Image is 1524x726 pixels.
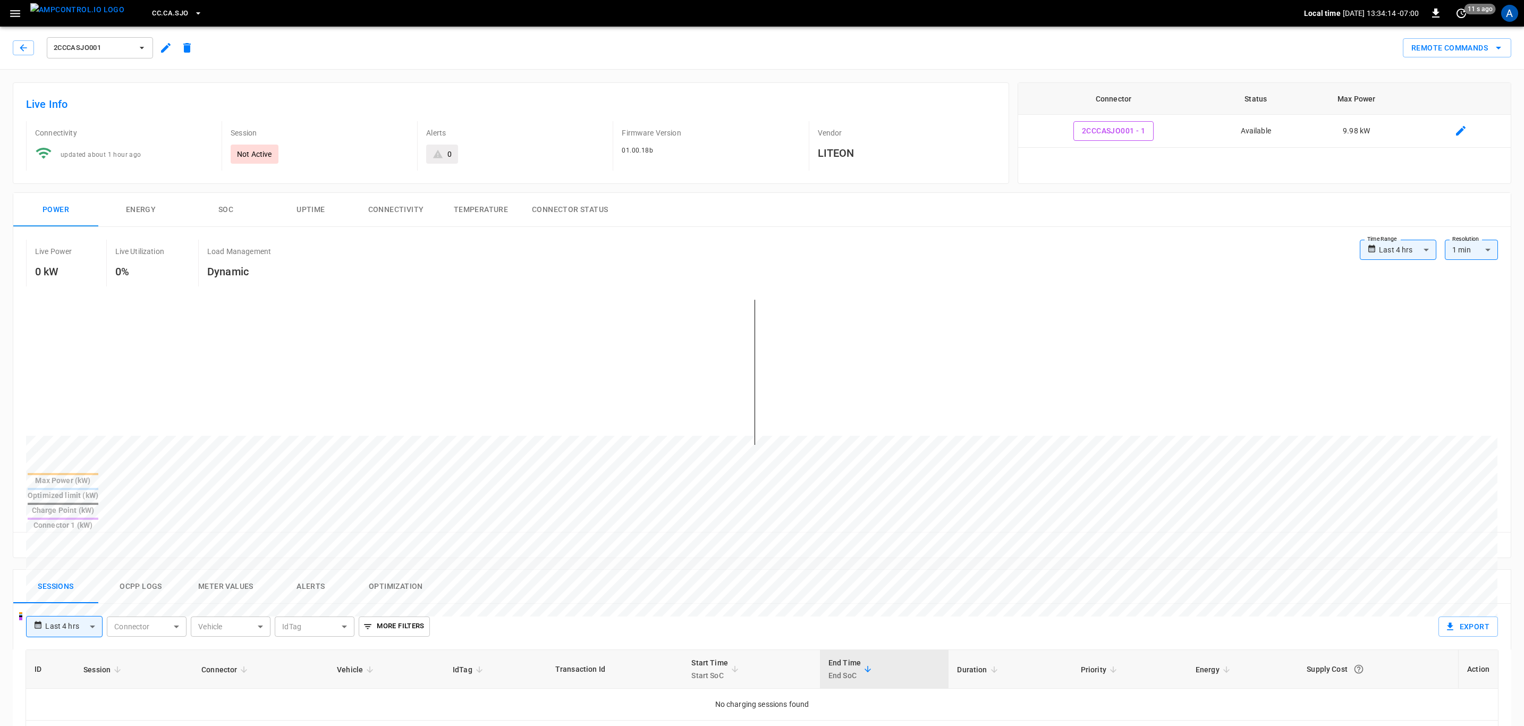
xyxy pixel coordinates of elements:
p: Local time [1304,8,1341,19]
p: Firmware Version [622,128,800,138]
span: Connector [201,663,251,676]
button: Energy [98,193,183,227]
div: Last 4 hrs [45,617,103,637]
button: Power [13,193,98,227]
button: Remote Commands [1403,38,1511,58]
button: SOC [183,193,268,227]
h6: LITEON [818,145,996,162]
th: Status [1209,83,1302,115]
button: Connectivity [353,193,438,227]
p: Vendor [818,128,996,138]
h6: 0 kW [35,263,72,280]
p: End SoC [828,669,861,682]
h6: Dynamic [207,263,271,280]
th: ID [26,650,75,689]
div: 1 min [1445,240,1498,260]
span: End TimeEnd SoC [828,656,875,682]
p: Alerts [426,128,604,138]
p: Live Utilization [115,246,164,257]
span: Start TimeStart SoC [691,656,742,682]
button: Connector Status [523,193,616,227]
button: set refresh interval [1453,5,1470,22]
p: [DATE] 13:34:14 -07:00 [1343,8,1419,19]
span: 2CCCASJO001 [54,42,132,54]
button: The cost of your charging session based on your supply rates [1349,660,1368,679]
button: 2CCCASJO001 [47,37,153,58]
span: 11 s ago [1464,4,1496,14]
span: updated about 1 hour ago [61,151,141,158]
button: Export [1438,617,1498,637]
div: Start Time [691,656,728,682]
th: Transaction Id [547,650,683,689]
p: Session [231,128,409,138]
span: Duration [957,663,1001,676]
td: 9.98 kW [1302,115,1410,148]
label: Time Range [1367,235,1397,243]
div: 0 [447,149,452,159]
button: Ocpp logs [98,570,183,604]
button: 2CCCASJO001 - 1 [1073,121,1154,141]
div: End Time [828,656,861,682]
span: Vehicle [337,663,377,676]
button: Sessions [13,570,98,604]
button: More Filters [359,617,429,637]
div: profile-icon [1501,5,1518,22]
button: Temperature [438,193,523,227]
button: Optimization [353,570,438,604]
p: Connectivity [35,128,213,138]
button: CC.CA.SJO [148,3,206,24]
span: Energy [1196,663,1233,676]
div: remote commands options [1403,38,1511,58]
span: Priority [1081,663,1120,676]
th: Max Power [1302,83,1410,115]
table: connector table [1018,83,1511,148]
img: ampcontrol.io logo [30,3,124,16]
div: Supply Cost [1307,660,1450,679]
span: Session [83,663,124,676]
th: Connector [1018,83,1209,115]
p: Start SoC [691,669,728,682]
span: 01.00.18b [622,147,653,154]
th: Action [1458,650,1498,689]
button: Alerts [268,570,353,604]
button: Meter Values [183,570,268,604]
div: Last 4 hrs [1379,240,1436,260]
label: Resolution [1452,235,1479,243]
p: Load Management [207,246,271,257]
button: Uptime [268,193,353,227]
p: Not Active [237,149,272,159]
h6: Live Info [26,96,996,113]
span: CC.CA.SJO [152,7,188,20]
span: IdTag [453,663,486,676]
table: sessions table [26,650,1498,721]
td: Available [1209,115,1302,148]
p: Live Power [35,246,72,257]
h6: 0% [115,263,164,280]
